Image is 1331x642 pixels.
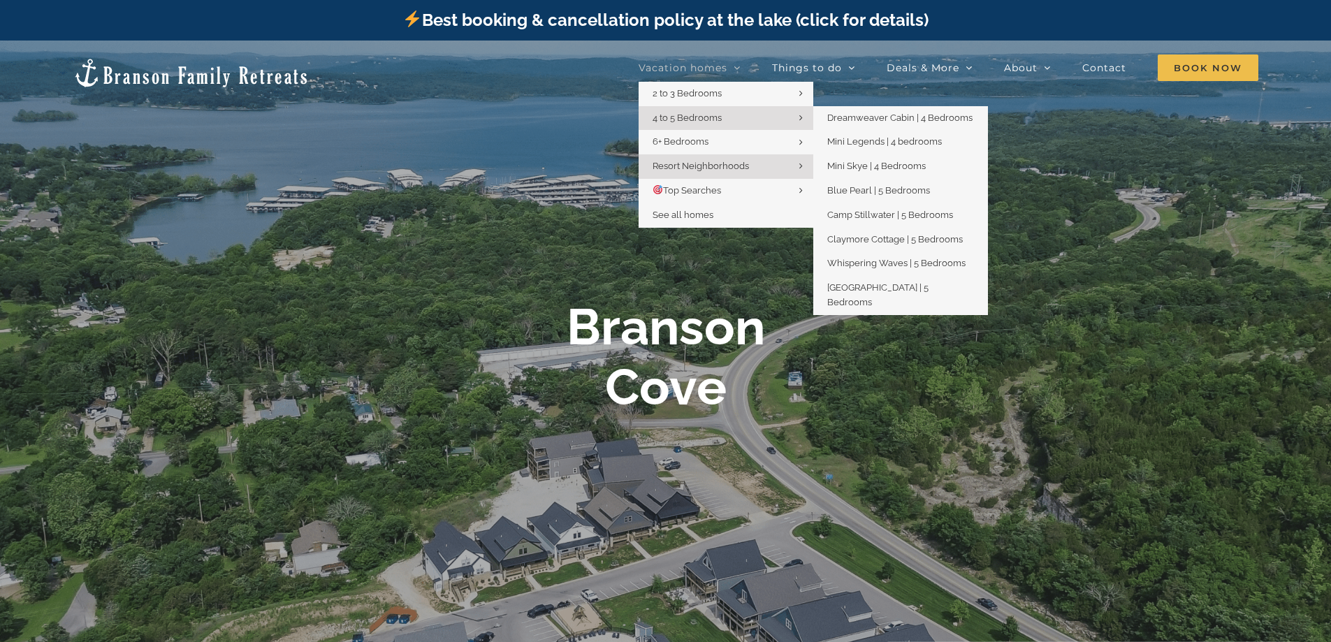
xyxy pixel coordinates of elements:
[639,106,813,131] a: 4 to 5 Bedrooms
[653,88,722,99] span: 2 to 3 Bedrooms
[639,154,813,179] a: Resort Neighborhoods
[639,203,813,228] a: See all homes
[73,57,310,89] img: Branson Family Retreats Logo
[653,210,713,220] span: See all homes
[1004,63,1038,73] span: About
[813,154,988,179] a: Mini Skye | 4 Bedrooms
[1082,54,1126,82] a: Contact
[813,251,988,276] a: Whispering Waves | 5 Bedrooms
[639,82,813,106] a: 2 to 3 Bedrooms
[567,297,765,416] b: Branson Cove
[404,10,421,27] img: ⚡️
[813,130,988,154] a: Mini Legends | 4 bedrooms
[827,258,966,268] span: Whispering Waves | 5 Bedrooms
[827,161,926,171] span: Mini Skye | 4 Bedrooms
[772,63,842,73] span: Things to do
[827,185,930,196] span: Blue Pearl | 5 Bedrooms
[813,203,988,228] a: Camp Stillwater | 5 Bedrooms
[639,179,813,203] a: 🎯Top Searches
[887,54,973,82] a: Deals & More
[653,136,708,147] span: 6+ Bedrooms
[653,185,721,196] span: Top Searches
[827,210,953,220] span: Camp Stillwater | 5 Bedrooms
[653,112,722,123] span: 4 to 5 Bedrooms
[639,130,813,154] a: 6+ Bedrooms
[827,234,963,245] span: Claymore Cottage | 5 Bedrooms
[1158,54,1258,82] a: Book Now
[402,10,928,30] a: Best booking & cancellation policy at the lake (click for details)
[827,112,973,123] span: Dreamweaver Cabin | 4 Bedrooms
[887,63,959,73] span: Deals & More
[653,161,749,171] span: Resort Neighborhoods
[639,54,1258,82] nav: Main Menu
[653,185,662,194] img: 🎯
[813,276,988,315] a: [GEOGRAPHIC_DATA] | 5 Bedrooms
[813,106,988,131] a: Dreamweaver Cabin | 4 Bedrooms
[1082,63,1126,73] span: Contact
[813,179,988,203] a: Blue Pearl | 5 Bedrooms
[1158,54,1258,81] span: Book Now
[827,282,929,307] span: [GEOGRAPHIC_DATA] | 5 Bedrooms
[639,54,741,82] a: Vacation homes
[772,54,855,82] a: Things to do
[1004,54,1051,82] a: About
[639,63,727,73] span: Vacation homes
[813,228,988,252] a: Claymore Cottage | 5 Bedrooms
[827,136,942,147] span: Mini Legends | 4 bedrooms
